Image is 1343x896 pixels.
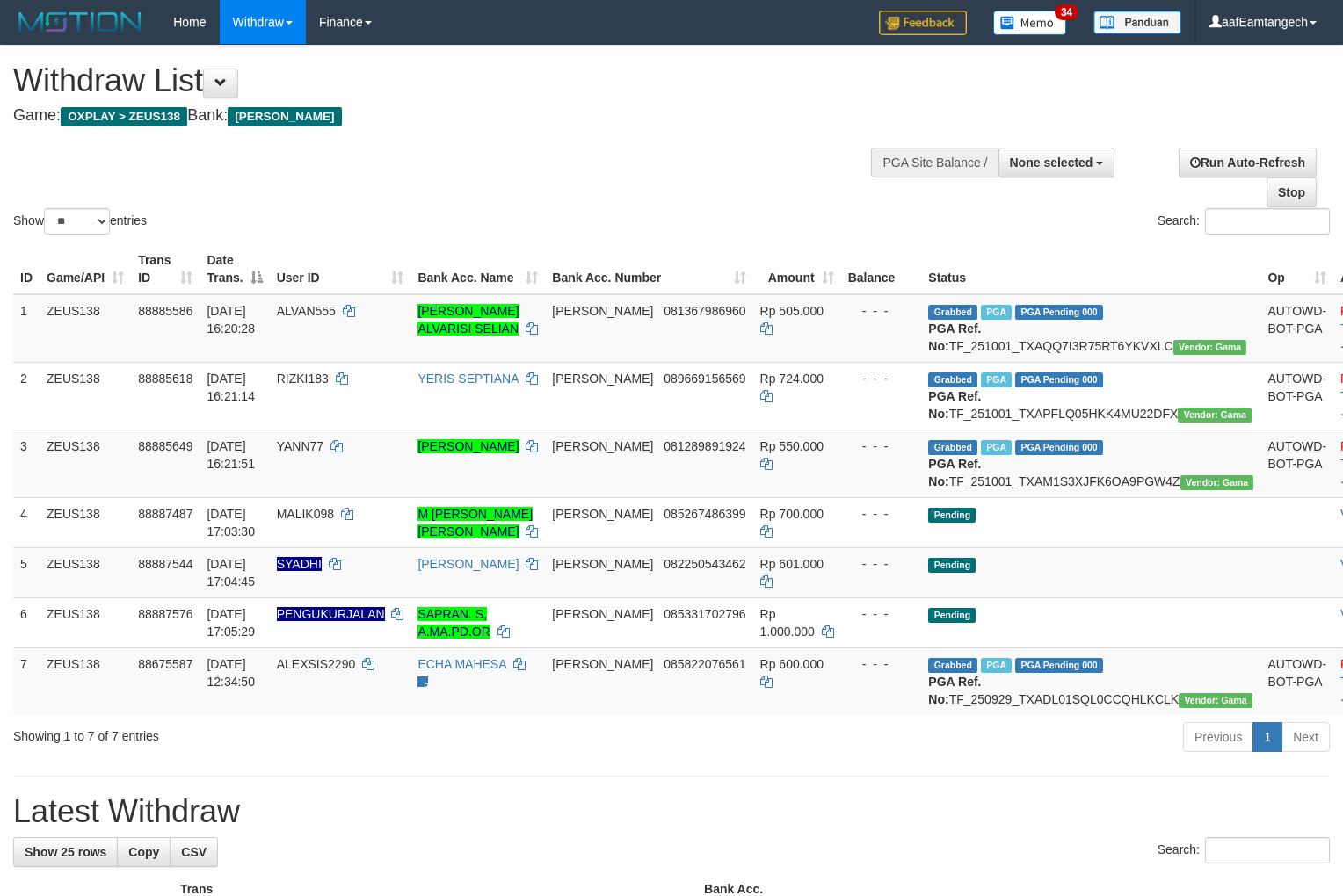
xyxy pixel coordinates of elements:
span: Copy 085822076561 to clipboard [664,657,745,671]
th: Bank Acc. Name: activate to sort column ascending [410,244,545,294]
span: Rp 600.000 [760,657,824,671]
td: ZEUS138 [40,294,131,363]
a: Previous [1183,722,1253,752]
span: Grabbed [928,658,977,673]
span: [PERSON_NAME] [552,439,653,453]
span: Grabbed [928,440,977,455]
span: 88885649 [138,439,192,453]
img: panduan.png [1093,11,1181,34]
td: 4 [13,497,40,547]
img: Feedback.jpg [879,11,967,35]
span: [DATE] 17:04:45 [207,557,255,589]
td: 1 [13,294,40,363]
span: ALEXSIS2290 [277,657,356,671]
div: PGA Site Balance / [871,148,998,177]
span: YANN77 [277,439,323,453]
span: [PERSON_NAME] [552,657,653,671]
a: YERIS SEPTIANA [417,372,518,386]
span: OXPLAY > ZEUS138 [61,107,187,126]
label: Show entries [13,208,147,235]
span: Copy 082250543462 to clipboard [664,557,745,571]
span: Vendor URL: https://trx31.1velocity.biz [1180,475,1254,490]
td: 6 [13,597,40,647]
div: - - - [848,302,915,320]
a: Show 25 rows [13,837,118,867]
span: Show 25 rows [25,845,106,859]
span: ALVAN555 [277,304,336,318]
span: [PERSON_NAME] [552,372,653,386]
button: None selected [998,148,1115,177]
div: - - - [848,555,915,573]
span: Rp 700.000 [760,507,824,521]
td: 3 [13,430,40,497]
th: Balance [841,244,922,294]
span: Copy 089669156569 to clipboard [664,372,745,386]
span: 88675587 [138,657,192,671]
span: Vendor URL: https://trx31.1velocity.biz [1173,340,1247,355]
td: ZEUS138 [40,497,131,547]
span: [DATE] 12:34:50 [207,657,255,689]
a: M [PERSON_NAME] [PERSON_NAME] [417,507,533,538]
a: Copy [117,837,171,867]
td: TF_251001_TXAPFLQ05HKK4MU22DFX [921,362,1260,430]
span: PGA Pending [1015,658,1103,673]
th: ID [13,244,40,294]
select: Showentries [44,208,110,235]
td: TF_251001_TXAQQ7I3R75RT6YKVXLC [921,294,1260,363]
td: TF_250929_TXADL01SQL0CCQHLKCLK [921,647,1260,715]
div: - - - [848,505,915,523]
td: TF_251001_TXAM1S3XJFK6OA9PGW4Z [921,430,1260,497]
span: Marked by aafanarl [981,372,1012,387]
span: PGA Pending [1015,372,1103,387]
h4: Game: Bank: [13,107,878,125]
span: Grabbed [928,305,977,320]
a: ECHA MAHESA [417,657,505,671]
a: [PERSON_NAME] [417,557,519,571]
a: Run Auto-Refresh [1179,148,1317,177]
span: Marked by aafanarl [981,305,1012,320]
label: Search: [1158,837,1330,863]
b: PGA Ref. No: [928,457,981,488]
label: Search: [1158,208,1330,235]
span: [PERSON_NAME] [552,557,653,571]
span: PGA Pending [1015,305,1103,320]
td: 7 [13,647,40,715]
h1: Latest Withdraw [13,794,1330,829]
span: [DATE] 17:05:29 [207,607,255,639]
span: PGA Pending [1015,440,1103,455]
span: 88885618 [138,372,192,386]
td: AUTOWD-BOT-PGA [1260,362,1333,430]
span: Grabbed [928,372,977,387]
td: AUTOWD-BOT-PGA [1260,430,1333,497]
b: PGA Ref. No: [928,675,981,706]
span: Rp 601.000 [760,557,824,571]
td: 5 [13,547,40,597]
span: Rp 505.000 [760,304,824,318]
th: User ID: activate to sort column ascending [270,244,411,294]
th: Status [921,244,1260,294]
span: Pending [928,508,976,523]
div: - - - [848,655,915,673]
td: 2 [13,362,40,430]
span: Rp 550.000 [760,439,824,453]
span: 88887576 [138,607,192,621]
span: Rp 1.000.000 [760,607,815,639]
span: [PERSON_NAME] [228,107,341,126]
b: PGA Ref. No: [928,389,981,421]
td: ZEUS138 [40,430,131,497]
span: Marked by aafpengsreynich [981,658,1012,673]
div: - - - [848,370,915,387]
span: [DATE] 16:21:51 [207,439,255,471]
input: Search: [1205,837,1330,863]
img: Button%20Memo.svg [993,11,1067,35]
span: Nama rekening ada tanda titik/strip, harap diedit [277,607,385,621]
span: MALIK098 [277,507,334,521]
span: Pending [928,558,976,573]
span: CSV [181,845,207,859]
span: [DATE] 17:03:30 [207,507,255,538]
a: CSV [170,837,218,867]
span: Copy [128,845,159,859]
span: Nama rekening ada tanda titik/strip, harap diedit [277,557,322,571]
a: 1 [1252,722,1282,752]
div: - - - [848,605,915,623]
